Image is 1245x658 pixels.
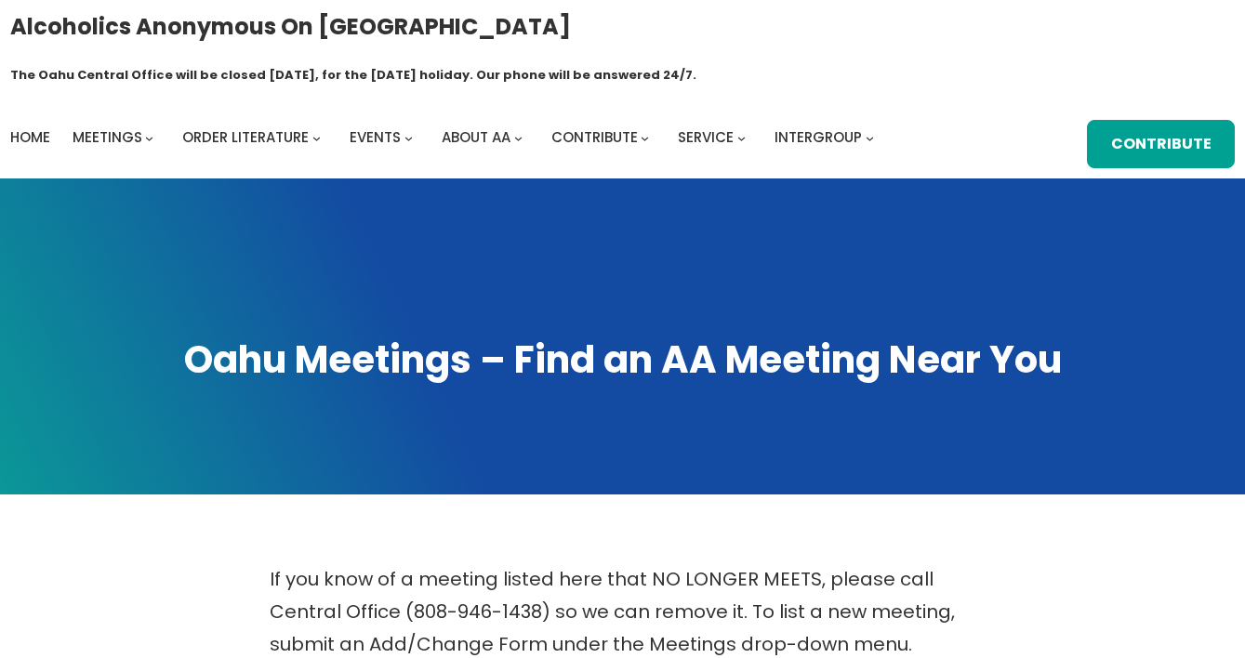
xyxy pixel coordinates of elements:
button: Intergroup submenu [866,134,874,142]
button: Events submenu [404,134,413,142]
button: Contribute submenu [641,134,649,142]
button: Service submenu [737,134,746,142]
span: Order Literature [182,127,309,147]
button: Order Literature submenu [312,134,321,142]
span: Contribute [551,127,638,147]
button: About AA submenu [514,134,523,142]
h1: The Oahu Central Office will be closed [DATE], for the [DATE] holiday. Our phone will be answered... [10,66,696,85]
a: Meetings [73,125,142,151]
span: Meetings [73,127,142,147]
a: Events [350,125,401,151]
span: About AA [442,127,510,147]
span: Home [10,127,50,147]
h1: Oahu Meetings – Find an AA Meeting Near You [19,335,1226,386]
a: Contribute [551,125,638,151]
a: Alcoholics Anonymous on [GEOGRAPHIC_DATA] [10,7,571,46]
span: Intergroup [775,127,862,147]
a: Intergroup [775,125,862,151]
span: Events [350,127,401,147]
span: Service [678,127,734,147]
nav: Intergroup [10,125,881,151]
a: Service [678,125,734,151]
a: Home [10,125,50,151]
a: Contribute [1087,120,1236,168]
a: About AA [442,125,510,151]
button: Meetings submenu [145,134,153,142]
